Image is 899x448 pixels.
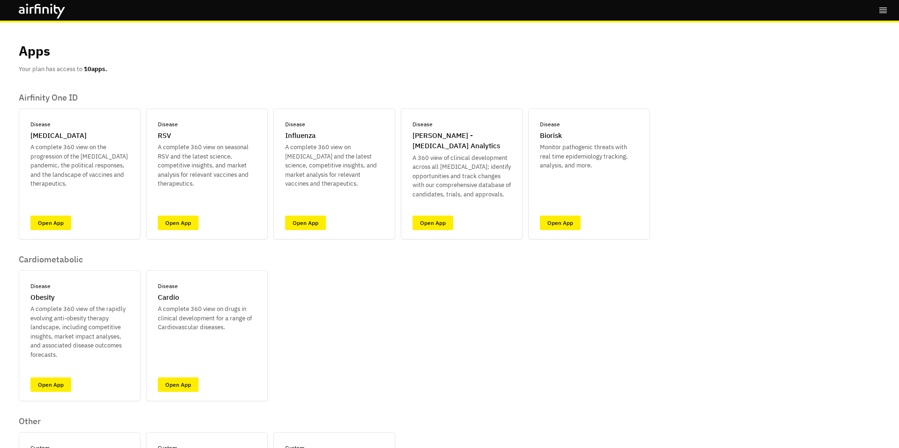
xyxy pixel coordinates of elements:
p: Biorisk [540,130,562,141]
b: 10 apps. [84,65,107,73]
p: Disease [413,120,433,129]
a: Open App [158,377,199,392]
p: Disease [540,120,560,129]
p: A complete 360 view on seasonal RSV and the latest science, competitive insights, and market anal... [158,143,256,188]
p: Airfinity One ID [19,93,650,103]
p: Your plan has access to [19,65,107,74]
p: Obesity [30,292,55,303]
p: Other [19,416,395,426]
p: Apps [19,41,50,61]
p: A complete 360 view on drugs in clinical development for a range of Cardiovascular diseases. [158,304,256,332]
a: Open App [30,216,71,230]
p: [MEDICAL_DATA] [30,130,87,141]
a: Open App [285,216,326,230]
p: Disease [158,120,178,129]
a: Open App [158,216,199,230]
p: A complete 360 view on the progression of the [MEDICAL_DATA] pandemic, the political responses, a... [30,143,129,188]
p: RSV [158,130,171,141]
a: Open App [540,216,581,230]
p: A 360 view of clinical development across all [MEDICAL_DATA]; identify opportunities and track ch... [413,153,511,199]
p: Disease [285,120,305,129]
p: Disease [30,120,51,129]
p: [PERSON_NAME] - [MEDICAL_DATA] Analytics [413,130,511,152]
p: Influenza [285,130,316,141]
p: A complete 360 view of the rapidly evolving anti-obesity therapy landscape, including competitive... [30,304,129,359]
a: Open App [30,377,71,392]
a: Open App [413,216,453,230]
p: Disease [30,282,51,290]
p: Disease [158,282,178,290]
p: Monitor pathogenic threats with real time epidemiology tracking, analysis, and more. [540,143,638,170]
p: A complete 360 view on [MEDICAL_DATA] and the latest science, competitive insights, and market an... [285,143,383,188]
p: Cardiometabolic [19,254,268,265]
p: Cardio [158,292,179,303]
